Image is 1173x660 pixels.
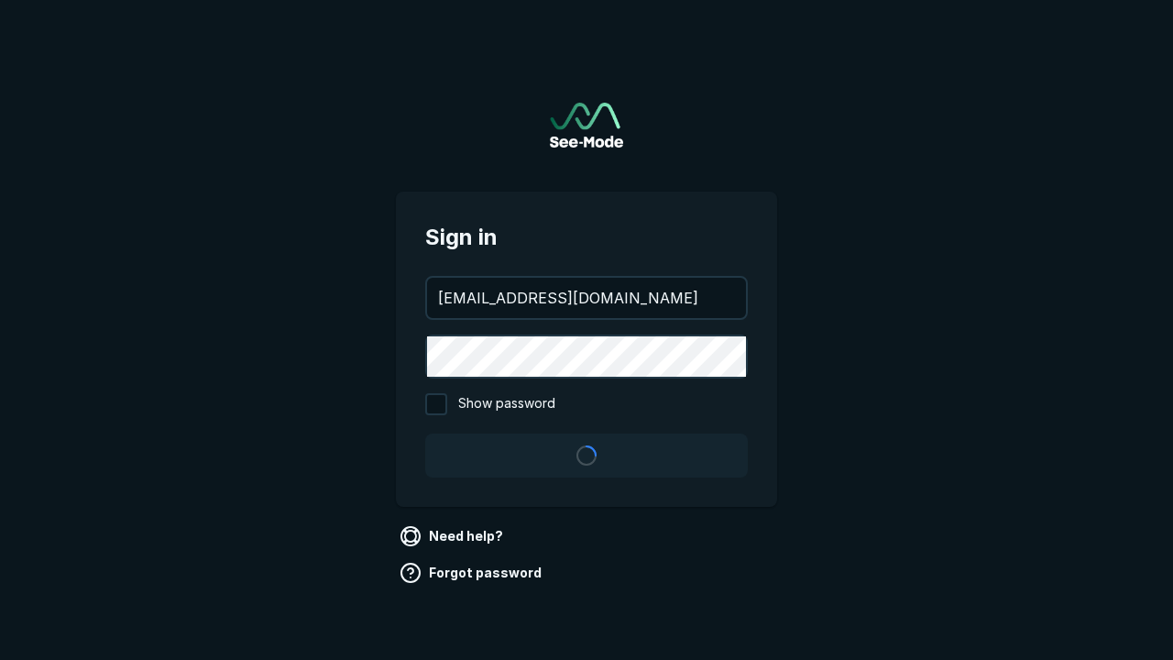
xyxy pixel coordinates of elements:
a: Go to sign in [550,103,623,148]
input: your@email.com [427,278,746,318]
a: Need help? [396,522,510,551]
span: Sign in [425,221,748,254]
a: Forgot password [396,558,549,588]
img: See-Mode Logo [550,103,623,148]
span: Show password [458,393,555,415]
